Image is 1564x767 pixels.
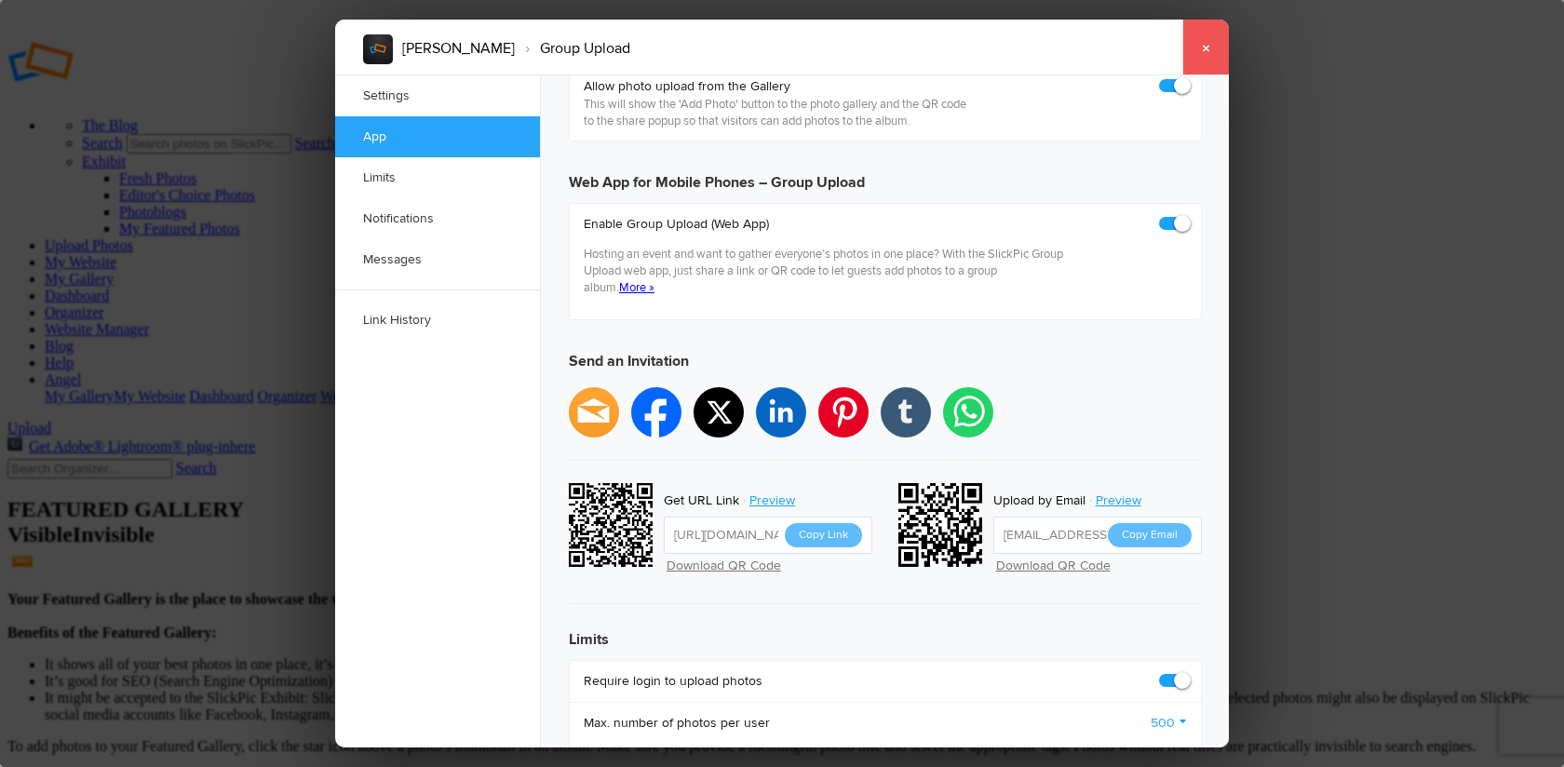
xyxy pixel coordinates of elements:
a: More » [619,280,654,295]
li: whatsapp [943,387,993,437]
p: Hosting an event and want to gather everyone’s photos in one place? With the SlickPic Group Uploa... [584,246,1066,296]
a: Notifications [335,198,540,239]
a: Download QR Code [996,558,1111,573]
a: App [335,116,540,157]
h3: Send an Invitation [569,335,1202,387]
div: https://slickpic.us/18261017NNzG [569,483,658,572]
div: Upload by Email [993,489,1085,513]
a: × [1182,20,1229,75]
button: Copy Link [785,523,862,547]
button: Copy Email [1108,523,1192,547]
a: Settings [335,75,540,116]
b: Allow photo upload from the Gallery [584,77,976,96]
p: Test [15,15,588,37]
h3: Web App for Mobile Phones – Group Upload [569,156,1202,194]
a: Limits [335,157,540,198]
li: [PERSON_NAME] [402,33,515,64]
p: This will show the 'Add Photo' button to the photo gallery and the QR code to the share popup so ... [584,96,976,129]
div: vwwul@slickpic.net [898,483,988,572]
b: Max. number of photos per user [584,714,770,733]
a: 500 [1151,714,1187,733]
li: linkedin [756,387,806,437]
li: pinterest [818,387,869,437]
h3: Limits [569,613,1202,651]
div: Get URL Link [664,489,739,513]
p: Thanks for your upload. Don't forget to repeat this process if you would like to share your photo... [15,15,588,60]
li: facebook [631,387,681,437]
li: twitter [694,387,744,437]
b: Enable Group Upload (Web App) [584,215,1066,234]
a: Messages [335,239,540,280]
li: Group Upload [515,33,630,64]
a: Link History [335,300,540,341]
b: Require login to upload photos [584,672,762,691]
a: Preview [739,489,809,513]
img: album_sample.webp [363,34,393,64]
a: Preview [1085,489,1155,513]
a: Download QR Code [667,558,781,573]
li: tumblr [881,387,931,437]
